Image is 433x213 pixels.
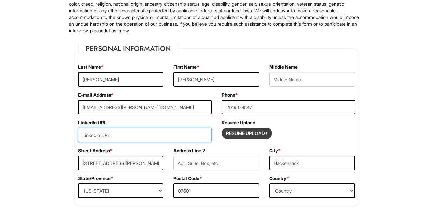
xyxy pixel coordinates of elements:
[269,156,355,170] input: City
[222,92,238,98] label: Phone
[78,128,212,142] input: LinkedIn URL
[173,72,259,87] input: First Name
[78,147,113,154] label: Street Address
[269,175,289,182] label: Country
[222,128,272,139] button: Resume Upload*Resume Upload*
[78,183,164,198] select: State/Province
[78,119,107,126] label: LinkedIn URL
[173,147,205,154] label: Address Line 2
[173,175,202,182] label: Postal Code
[269,183,355,198] select: Country
[173,156,259,170] input: Apt., Suite, Box, etc.
[78,92,114,98] label: E-mail Address
[222,119,255,126] label: Resume Upload
[78,156,164,170] input: Street Address
[269,72,355,87] input: Middle Name
[78,72,164,87] input: Last Name
[222,100,355,114] input: Phone
[78,100,212,114] input: E-mail Address
[78,64,104,70] label: Last Name
[78,44,178,54] legend: Personal Information
[173,183,259,198] input: Postal Code
[269,64,298,70] label: Middle Name
[173,64,199,70] label: First Name
[269,147,281,154] label: City
[78,175,113,182] label: State/Province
